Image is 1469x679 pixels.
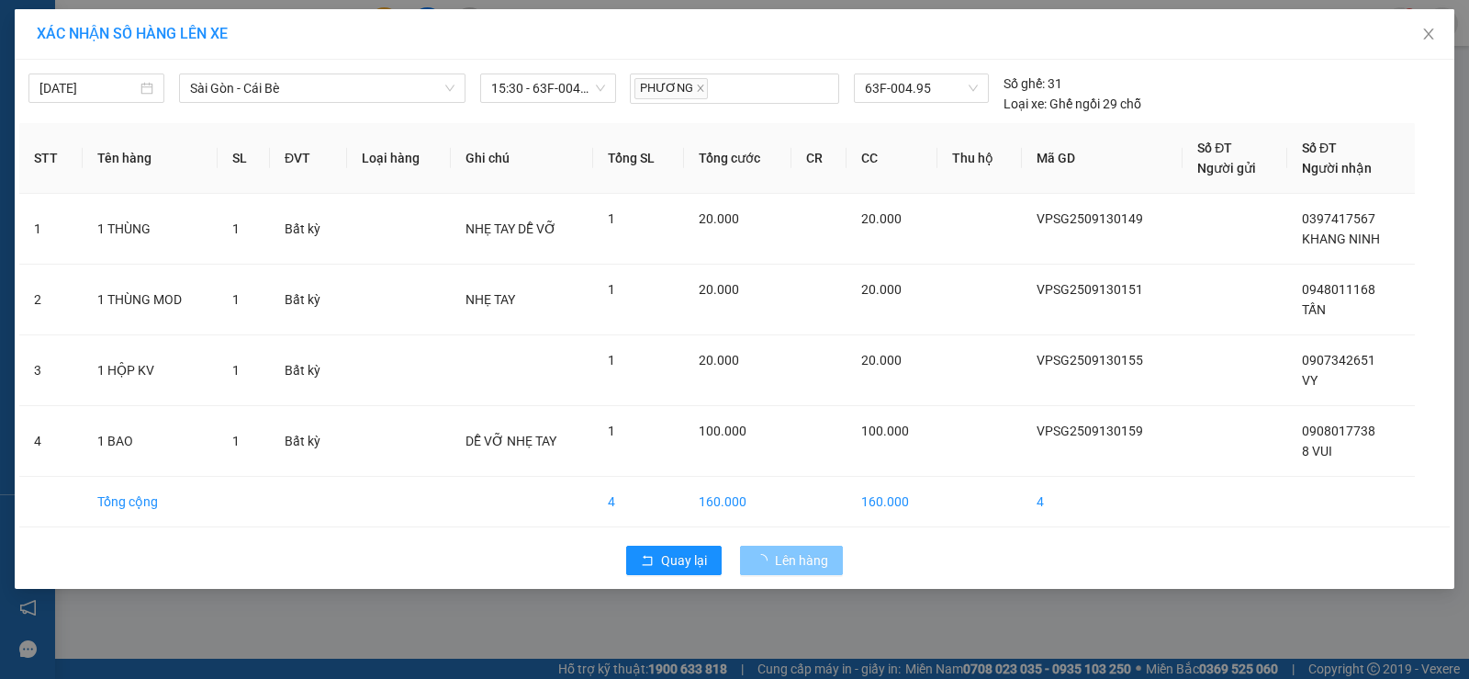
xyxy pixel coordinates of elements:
td: Bất kỳ [270,194,347,265]
span: 0948011168 [1302,282,1375,297]
span: TẤN [1302,302,1326,317]
span: loading [755,554,775,567]
span: 20.000 [699,353,739,368]
span: Sài Gòn - Cái Bè [190,74,454,102]
th: CC [847,123,938,194]
span: 20.000 [699,282,739,297]
span: 1 [232,363,240,378]
td: 160.000 [847,477,938,527]
span: 15:30 - 63F-004.95 [491,74,605,102]
td: 1 [19,194,83,265]
span: 100.000 [861,424,909,438]
button: Lên hàng [740,546,843,575]
td: Tổng cộng [83,477,218,527]
span: 63F-004.95 [865,74,978,102]
td: 160.000 [684,477,791,527]
span: Loại xe: [1004,94,1047,114]
th: Thu hộ [937,123,1021,194]
th: Mã GD [1022,123,1183,194]
span: 20.000 [861,353,902,368]
span: down [444,83,455,94]
td: Bất kỳ [270,335,347,406]
td: 1 THÙNG [83,194,218,265]
span: Số ĐT [1302,141,1337,155]
span: Số ghế: [1004,74,1045,94]
th: SL [218,123,270,194]
span: 20.000 [699,211,739,226]
span: 1 [232,292,240,307]
div: 31 [1004,74,1062,94]
td: 3 [19,335,83,406]
span: DỄ VỠ NHẸ TAY [465,434,556,448]
td: 4 [593,477,683,527]
td: 4 [19,406,83,477]
span: 1 [608,211,615,226]
span: 0908017738 [1302,424,1375,438]
span: Số ĐT [1197,141,1232,155]
span: VPSG2509130159 [1037,424,1143,438]
td: 1 THÙNG MOD [83,265,218,335]
span: Người gửi [1197,161,1256,175]
span: VPSG2509130151 [1037,282,1143,297]
button: rollbackQuay lại [626,546,722,575]
span: 1 [608,424,615,438]
th: Tổng SL [593,123,683,194]
div: Ghế ngồi 29 chỗ [1004,94,1141,114]
span: NHẸ TAY [465,292,515,307]
td: 1 HỘP KV [83,335,218,406]
span: 20.000 [861,211,902,226]
th: STT [19,123,83,194]
th: Tổng cước [684,123,791,194]
span: 0397417567 [1302,211,1375,226]
td: Bất kỳ [270,406,347,477]
span: close [1421,27,1436,41]
span: VPSG2509130149 [1037,211,1143,226]
th: Tên hàng [83,123,218,194]
td: 4 [1022,477,1183,527]
span: 1 [608,353,615,368]
span: rollback [641,554,654,569]
span: 1 [232,434,240,448]
span: VPSG2509130155 [1037,353,1143,368]
span: Lên hàng [775,550,828,571]
span: close [696,84,705,93]
th: CR [791,123,846,194]
td: 1 BAO [83,406,218,477]
span: PHƯƠNG [634,78,708,99]
span: 100.000 [699,424,746,438]
span: 20.000 [861,282,902,297]
span: Quay lại [661,550,707,571]
input: 13/09/2025 [39,78,137,98]
span: 8 VUI [1302,444,1332,458]
span: KHANG NINH [1302,232,1380,246]
span: XÁC NHẬN SỐ HÀNG LÊN XE [37,25,228,42]
span: NHẸ TAY DỄ VỠ [465,221,556,236]
th: ĐVT [270,123,347,194]
span: 0907342651 [1302,353,1375,368]
td: Bất kỳ [270,265,347,335]
span: 1 [232,221,240,236]
th: Loại hàng [347,123,451,194]
button: Close [1403,9,1454,61]
span: 1 [608,282,615,297]
td: 2 [19,265,83,335]
span: Người nhận [1302,161,1372,175]
th: Ghi chú [451,123,593,194]
span: VY [1302,373,1318,388]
